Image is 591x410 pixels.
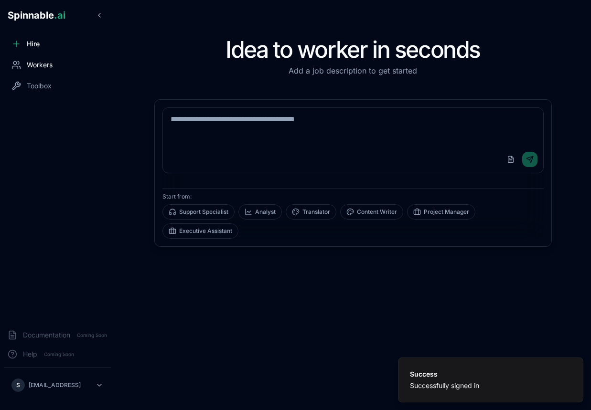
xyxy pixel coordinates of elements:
[74,331,110,340] span: Coming Soon
[340,204,403,220] button: Content Writer
[238,204,282,220] button: Analyst
[154,65,552,76] p: Add a job description to get started
[162,193,544,200] p: Start from:
[162,223,238,239] button: Executive Assistant
[23,330,70,340] span: Documentation
[162,204,235,220] button: Support Specialist
[54,10,65,21] span: .ai
[27,60,53,70] span: Workers
[154,38,552,61] h1: Idea to worker in seconds
[286,204,336,220] button: Translator
[23,349,37,359] span: Help
[407,204,475,220] button: Project Manager
[410,381,479,390] div: Successfully signed in
[410,369,479,379] div: Success
[27,39,40,49] span: Hire
[27,81,52,91] span: Toolbox
[16,381,20,389] span: S
[41,350,77,359] span: Coming Soon
[29,381,81,389] p: [EMAIL_ADDRESS]
[8,10,65,21] span: Spinnable
[8,376,107,395] button: S[EMAIL_ADDRESS]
